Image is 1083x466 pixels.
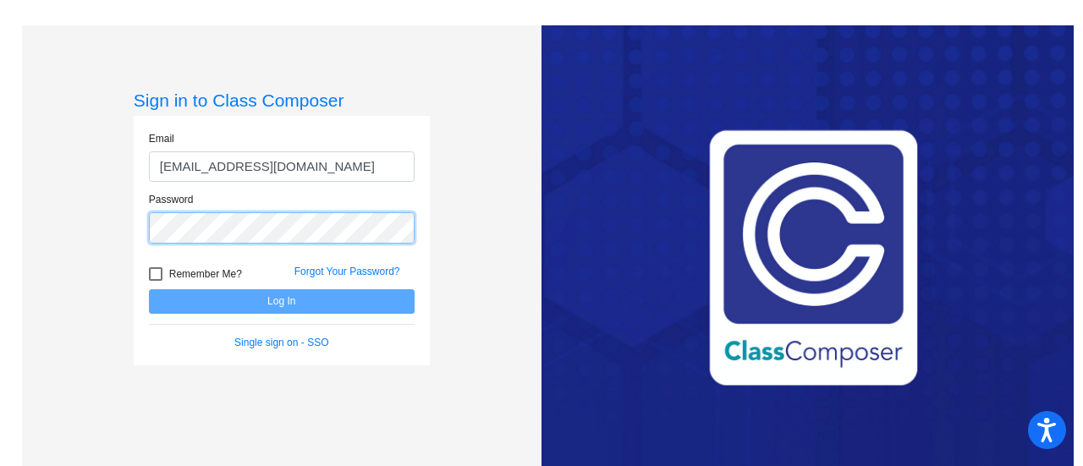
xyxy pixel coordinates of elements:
span: Remember Me? [169,264,242,284]
a: Single sign on - SSO [234,337,328,348]
a: Forgot Your Password? [294,266,400,277]
h3: Sign in to Class Composer [134,90,430,111]
label: Password [149,192,194,207]
button: Log In [149,289,415,314]
label: Email [149,131,174,146]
